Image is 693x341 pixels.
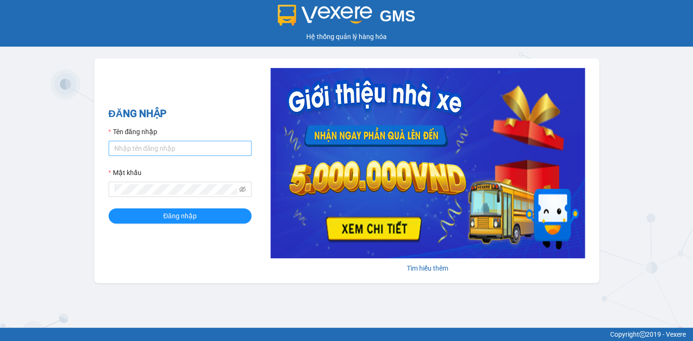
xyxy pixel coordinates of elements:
h2: ĐĂNG NHẬP [109,106,251,122]
span: GMS [380,7,415,25]
input: Mật khẩu [114,184,237,195]
span: eye-invisible [239,186,246,193]
a: GMS [278,14,415,22]
span: Đăng nhập [163,211,197,221]
div: Hệ thống quản lý hàng hóa [2,31,691,42]
button: Đăng nhập [109,208,251,224]
label: Mật khẩu [109,167,141,178]
div: Tìm hiểu thêm [271,263,585,273]
input: Tên đăng nhập [109,141,251,156]
label: Tên đăng nhập [109,127,157,137]
div: Copyright 2019 - Vexere [7,329,686,340]
img: logo 2 [278,5,372,26]
span: copyright [639,331,646,338]
img: banner-0 [271,68,585,258]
